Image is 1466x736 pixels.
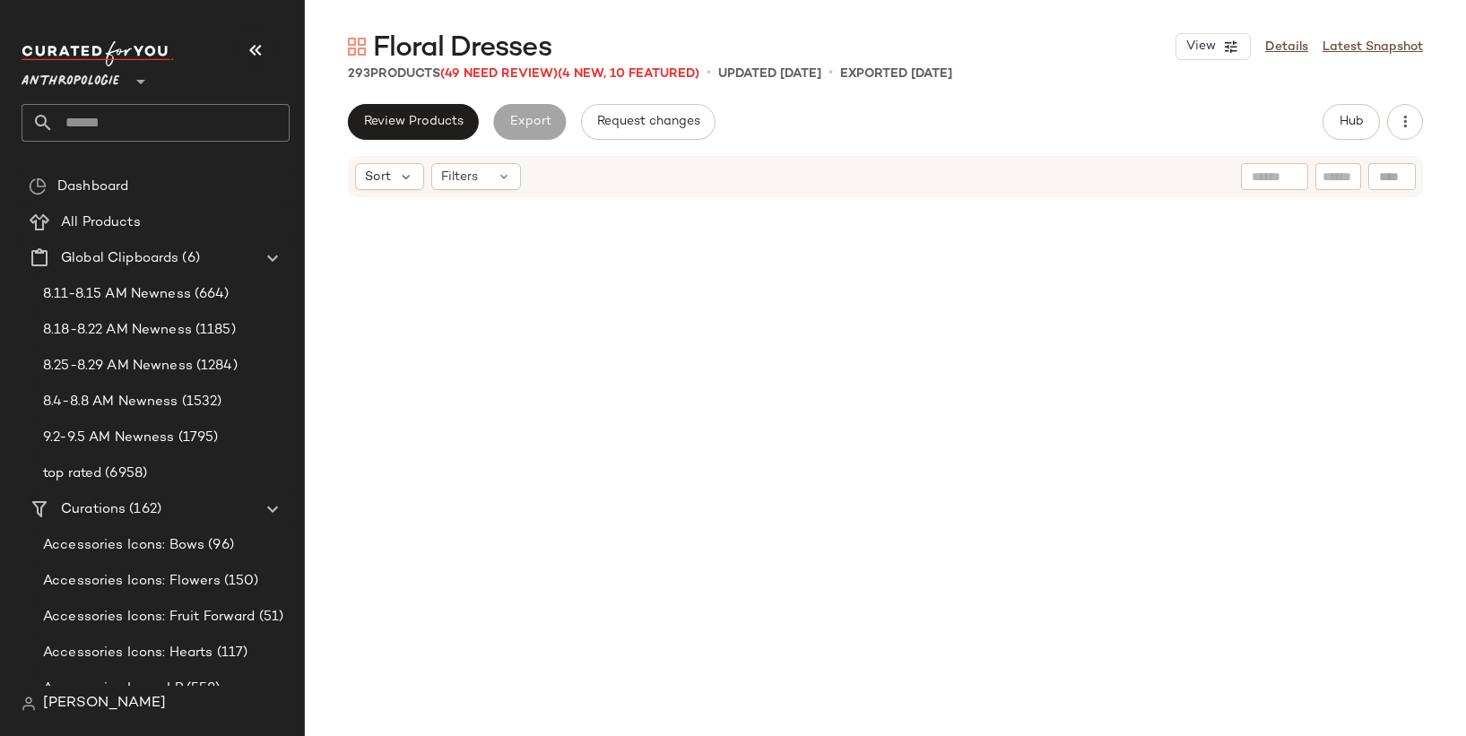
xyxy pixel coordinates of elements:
span: (117) [213,643,248,663]
span: 8.18-8.22 AM Newness [43,320,192,341]
span: (6) [178,248,199,269]
span: (49 Need Review) [440,67,558,81]
img: cfy_white_logo.C9jOOHJF.svg [22,41,174,66]
span: Dashboard [57,177,128,197]
span: Filters [441,168,478,186]
span: Accessories Icons LP [43,679,183,699]
span: • [828,63,833,84]
span: (150) [221,571,259,592]
img: svg%3e [29,178,47,195]
span: (51) [256,607,284,628]
span: Anthropologie [22,61,119,93]
span: Request changes [596,115,700,129]
span: Accessories Icons: Fruit Forward [43,607,256,628]
span: Hub [1339,115,1364,129]
a: Latest Snapshot [1323,38,1423,56]
span: 8.25-8.29 AM Newness [43,356,193,377]
span: (1284) [193,356,238,377]
span: 8.4-8.8 AM Newness [43,392,178,412]
span: View [1185,39,1216,54]
span: (1185) [192,320,236,341]
span: Floral Dresses [373,30,551,66]
span: Accessories Icons: Hearts [43,643,213,663]
span: Accessories Icons: Bows [43,535,204,556]
span: (664) [191,284,230,305]
span: 293 [348,67,370,81]
span: (4 New, 10 Featured) [558,67,699,81]
span: (162) [126,499,161,520]
span: top rated [43,463,101,484]
span: Curations [61,499,126,520]
span: [PERSON_NAME] [43,693,166,714]
span: • [707,63,711,84]
img: svg%3e [348,38,366,56]
span: (96) [204,535,234,556]
span: (558) [183,679,221,699]
span: 8.11-8.15 AM Newness [43,284,191,305]
span: Sort [365,168,391,186]
span: (6958) [101,463,147,484]
img: svg%3e [22,697,36,711]
p: updated [DATE] [718,65,821,83]
button: View [1175,33,1251,60]
div: Products [348,65,699,83]
span: All Products [61,212,141,233]
span: (1795) [175,428,219,448]
button: Request changes [581,104,716,140]
span: Review Products [363,115,464,129]
button: Review Products [348,104,479,140]
span: Accessories Icons: Flowers [43,571,221,592]
span: Global Clipboards [61,248,178,269]
span: 9.2-9.5 AM Newness [43,428,175,448]
a: Details [1265,38,1308,56]
p: Exported [DATE] [840,65,952,83]
button: Hub [1323,104,1380,140]
span: (1532) [178,392,222,412]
